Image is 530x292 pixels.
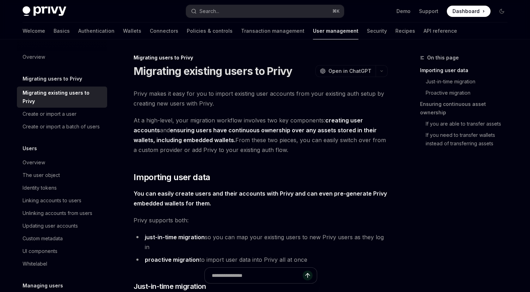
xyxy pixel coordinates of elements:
[134,127,377,144] strong: ensuring users have continuous ownership over any assets stored in their wallets, including embed...
[54,23,70,39] a: Basics
[134,232,388,252] li: so you can map your existing users to new Privy users as they log in
[17,108,107,120] a: Create or import a user
[424,23,457,39] a: API reference
[23,122,100,131] div: Create or import a batch of users
[23,75,82,83] h5: Migrating users to Privy
[313,23,358,39] a: User management
[145,234,205,241] a: just-in-time migration
[23,247,57,255] div: UI components
[150,23,178,39] a: Connectors
[23,209,92,217] div: Unlinking accounts from users
[123,23,141,39] a: Wallets
[23,281,63,290] h5: Managing users
[17,232,107,245] a: Custom metadata
[187,23,233,39] a: Policies & controls
[23,6,66,16] img: dark logo
[23,144,37,153] h5: Users
[23,53,45,61] div: Overview
[332,8,340,14] span: ⌘ K
[23,234,63,243] div: Custom metadata
[426,118,513,129] a: If you are able to transfer assets
[134,54,388,61] div: Migrating users to Privy
[426,76,513,87] a: Just-in-time migration
[241,23,304,39] a: Transaction management
[17,258,107,270] a: Whitelabel
[134,255,388,265] li: to import user data into Privy all at once
[17,156,107,169] a: Overview
[447,6,491,17] a: Dashboard
[396,8,411,15] a: Demo
[134,172,210,183] span: Importing user data
[367,23,387,39] a: Security
[78,23,115,39] a: Authentication
[23,158,45,167] div: Overview
[23,23,45,39] a: Welcome
[186,5,344,18] button: Search...⌘K
[17,169,107,182] a: The user object
[496,6,507,17] button: Toggle dark mode
[17,120,107,133] a: Create or import a batch of users
[420,99,513,118] a: Ensuring continuous asset ownership
[17,87,107,108] a: Migrating existing users to Privy
[426,87,513,99] a: Proactive migration
[420,65,513,76] a: Importing user data
[134,215,388,225] span: Privy supports both:
[23,171,60,179] div: The user object
[17,182,107,194] a: Identity tokens
[419,8,438,15] a: Support
[17,207,107,220] a: Unlinking accounts from users
[17,245,107,258] a: UI components
[23,260,47,268] div: Whitelabel
[134,65,292,77] h1: Migrating existing users to Privy
[134,89,388,108] span: Privy makes it easy for you to import existing user accounts from your existing auth setup by cre...
[17,194,107,207] a: Linking accounts to users
[303,271,313,280] button: Send message
[23,222,78,230] div: Updating user accounts
[427,53,459,62] span: On this page
[23,184,57,192] div: Identity tokens
[145,256,199,264] a: proactive migration
[134,115,388,155] span: At a high-level, your migration workflow involves two key components: and From these two pieces, ...
[426,129,513,149] a: If you need to transfer wallets instead of transferring assets
[23,196,81,205] div: Linking accounts to users
[17,220,107,232] a: Updating user accounts
[23,89,103,106] div: Migrating existing users to Privy
[134,190,387,207] strong: You can easily create users and their accounts with Privy and can even pre-generate Privy embedde...
[315,65,376,77] button: Open in ChatGPT
[23,110,76,118] div: Create or import a user
[395,23,415,39] a: Recipes
[452,8,480,15] span: Dashboard
[328,68,371,75] span: Open in ChatGPT
[17,51,107,63] a: Overview
[199,7,219,15] div: Search...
